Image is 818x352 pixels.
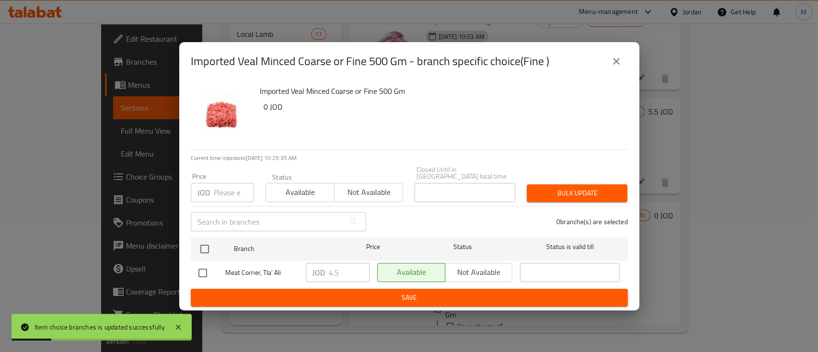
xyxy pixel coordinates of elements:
[191,154,628,162] p: Current time in Jordan is [DATE] 10:25:35 AM
[270,185,331,199] span: Available
[527,184,627,202] button: Bulk update
[191,212,344,231] input: Search in branches
[334,183,403,202] button: Not available
[264,100,620,114] h6: 0 JOD
[338,185,399,199] span: Not available
[35,322,165,332] div: Item choice branches is updated successfully
[234,243,334,255] span: Branch
[191,54,549,69] h2: Imported Veal Minced Coarse or Fine 500 Gm - branch specific choice(Fine )
[265,183,334,202] button: Available
[191,84,252,146] img: Imported Veal Minced Coarse or Fine 500 Gm
[214,183,254,202] input: Please enter price
[191,289,628,307] button: Save
[198,292,620,304] span: Save
[520,241,620,253] span: Status is valid till
[197,187,210,198] p: JOD
[341,241,405,253] span: Price
[225,267,298,279] span: Meat Corner, Tla' Ali
[312,267,325,278] p: JOD
[260,84,620,98] h6: Imported Veal Minced Coarse or Fine 500 Gm
[605,50,628,73] button: close
[329,263,369,282] input: Please enter price
[556,217,628,227] p: 0 branche(s) are selected
[534,187,620,199] span: Bulk update
[413,241,512,253] span: Status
